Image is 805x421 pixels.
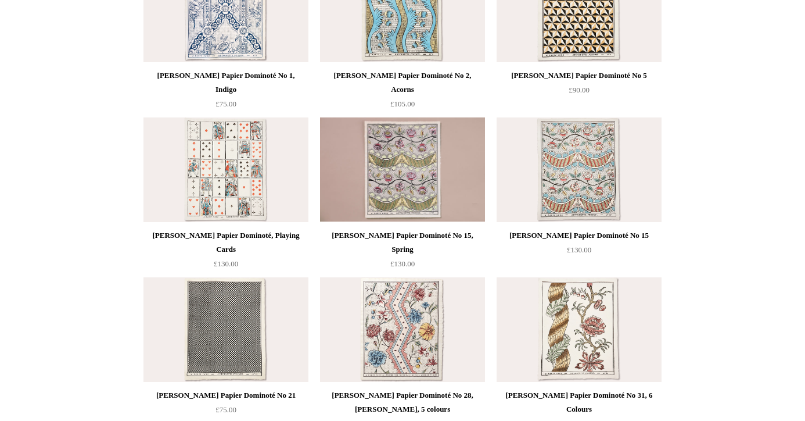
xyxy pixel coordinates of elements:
[497,69,662,116] a: [PERSON_NAME] Papier Dominoté No 5 £90.00
[143,117,308,222] img: Antoinette Poisson Papier Dominoté, Playing Cards
[320,277,485,382] img: Antoinette Poisson Papier Dominoté No 28, Marcel Proust, 5 colours
[214,259,238,268] span: £130.00
[146,69,306,97] div: [PERSON_NAME] Papier Dominoté No 1, Indigo
[497,277,662,382] img: Antoinette Poisson Papier Dominoté No 31, 6 Colours
[569,85,590,94] span: £90.00
[499,388,659,416] div: [PERSON_NAME] Papier Dominoté No 31, 6 Colours
[497,277,662,382] a: Antoinette Poisson Papier Dominoté No 31, 6 Colours Antoinette Poisson Papier Dominoté No 31, 6 C...
[146,388,306,402] div: [PERSON_NAME] Papier Dominoté No 21
[143,69,308,116] a: [PERSON_NAME] Papier Dominoté No 1, Indigo £75.00
[497,229,662,276] a: [PERSON_NAME] Papier Dominoté No 15 £130.00
[323,229,482,256] div: [PERSON_NAME] Papier Dominoté No 15, Spring
[320,277,485,382] a: Antoinette Poisson Papier Dominoté No 28, Marcel Proust, 5 colours Antoinette Poisson Papier Domi...
[143,229,308,276] a: [PERSON_NAME] Papier Dominoté, Playing Cards £130.00
[143,277,308,382] img: Antoinette Poisson Papier Dominoté No 21
[143,277,308,382] a: Antoinette Poisson Papier Dominoté No 21 Antoinette Poisson Papier Dominoté No 21
[143,117,308,222] a: Antoinette Poisson Papier Dominoté, Playing Cards Antoinette Poisson Papier Dominoté, Playing Cards
[567,245,591,254] span: £130.00
[390,99,415,108] span: £105.00
[323,388,482,416] div: [PERSON_NAME] Papier Dominoté No 28, [PERSON_NAME], 5 colours
[215,99,236,108] span: £75.00
[497,117,662,222] a: Antoinette Poisson Papier Dominoté No 15 Antoinette Poisson Papier Dominoté No 15
[320,117,485,222] a: Antoinette Poisson Papier Dominoté No 15, Spring Antoinette Poisson Papier Dominoté No 15, Spring
[323,69,482,97] div: [PERSON_NAME] Papier Dominoté No 2, Acorns
[320,69,485,116] a: [PERSON_NAME] Papier Dominoté No 2, Acorns £105.00
[390,259,415,268] span: £130.00
[146,229,306,256] div: [PERSON_NAME] Papier Dominoté, Playing Cards
[215,405,236,414] span: £75.00
[497,117,662,222] img: Antoinette Poisson Papier Dominoté No 15
[499,229,659,242] div: [PERSON_NAME] Papier Dominoté No 15
[320,229,485,276] a: [PERSON_NAME] Papier Dominoté No 15, Spring £130.00
[499,69,659,83] div: [PERSON_NAME] Papier Dominoté No 5
[320,117,485,222] img: Antoinette Poisson Papier Dominoté No 15, Spring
